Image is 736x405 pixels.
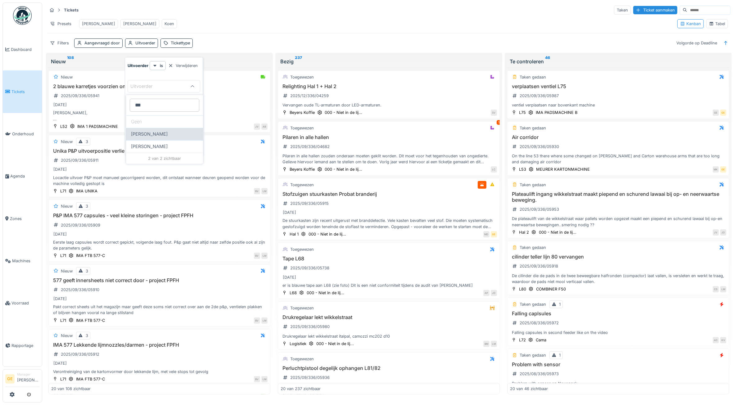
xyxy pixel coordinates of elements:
div: MEURER KARTONMACHINE [536,166,590,172]
div: 2025/09/336/05941 [61,93,99,99]
li: [PERSON_NAME] [17,372,39,385]
div: LM [261,188,268,194]
div: Falling capsules in second feeder like on the video [510,330,726,335]
div: Pilaren in alle hallen zouden onderaan moeten geklit worden. Dit moet voor het tegenhouden van on... [281,153,497,165]
div: Verontreiniging van de kartonvormer door lekkende lijm, met vele stops tot gevolg [51,369,268,375]
h3: Tape L68 [281,256,497,262]
sup: 46 [545,58,550,65]
div: JV [713,229,719,236]
span: [PERSON_NAME] [131,131,168,137]
div: Nieuw [61,74,73,80]
div: Beyers Koffie [290,110,315,115]
div: Taken gedaan [520,125,546,131]
div: Taken gedaan [520,74,546,80]
div: Ticket aanmaken [633,6,677,14]
h3: Relighting Hal 1 + Hal 2 [281,83,497,89]
div: Presets [47,19,74,28]
span: Voorraad [11,300,39,306]
div: 2025/09/336/05980 [290,324,330,330]
div: 2025/09/336/05911 [61,157,98,163]
div: Taken gedaan [520,182,546,188]
div: Nieuw [61,139,73,145]
span: Dashboard [11,47,39,52]
div: IMA 1 PADSMACHINE [77,124,118,129]
strong: Tickets [61,7,81,13]
div: 000 - Niet in de lij... [325,110,362,115]
div: Voorwaarde toevoegen [144,92,200,101]
div: Cama [536,337,546,343]
div: BV [254,376,260,382]
div: 2025/09/336/05912 [61,351,99,357]
h3: Perluchtpistool degelijk ophangen L81/82 [281,365,497,371]
div: 20 van 237 zichtbaar [281,386,321,392]
div: Toegewezen [290,125,314,131]
div: L71 [60,317,66,323]
div: 1 [559,301,561,307]
div: CS [713,286,719,292]
div: AP [483,290,490,296]
h3: 2 blauwe karretjes voorzien om euronorm bakken op te zetten [51,83,268,89]
div: Te controleren [510,58,727,65]
div: Tickettype [171,40,190,46]
sup: 237 [295,58,302,65]
div: BM [483,341,490,347]
div: L53 [519,166,526,172]
div: IMA FTB 577-C [76,253,105,259]
span: Tickets [11,89,39,95]
div: Uitvoerder [130,83,161,90]
div: L68 [290,290,297,296]
strong: is [160,63,163,69]
div: GE [720,110,726,116]
div: De plateaulift van de wikkelstraat waar pallets worden opgezet maakt een piepend en schurend lawa... [510,216,726,227]
div: MD [483,231,490,237]
div: 2025/09/336/05987 [520,93,559,99]
div: IMA PADSMACHINE B [536,110,577,115]
div: 2025/08/336/05972 [520,320,559,326]
div: LC [491,166,497,173]
div: GE [720,166,726,173]
div: Taken gedaan [520,245,546,250]
div: De cilinder die de pads in de twee beweegbare halfronden (compactor) laat vallen, is versleten en... [510,273,726,285]
div: Toegewezen [290,182,314,188]
div: Taken gedaan [520,352,546,358]
div: ventiel verplaatsen naar bovenkant machine [510,102,726,108]
div: LM [491,341,497,347]
div: 000 - Niet in de lij... [316,341,354,347]
div: SV [491,110,497,116]
div: L71 [60,253,66,259]
div: L71 [60,376,66,382]
div: LM [720,286,726,292]
div: Filters [47,38,72,47]
div: 2025/08/336/05973 [520,371,559,377]
h3: Plateaulift ingang wikkelstraat maakt piepend en schurend lawaai bij op- en neerwaartse beweging. [510,191,726,203]
div: 2025/09/336/05909 [61,222,100,228]
div: [PERSON_NAME] [82,21,115,27]
h3: Stofzuigen stuurkasten Probat branderij [281,191,497,197]
div: JV [254,124,260,130]
h3: Unika P&P uitvoerpositie verliest referentie - project FPFH [51,148,268,154]
div: GE [491,231,497,237]
div: Verwijderen [166,61,200,70]
div: Uitvoerder [135,40,155,46]
div: Kanban [680,21,701,27]
div: Nieuw [61,333,73,339]
h3: Drukregelaar lekt wikkelstraat [281,314,497,320]
div: Toegewezen [290,246,314,252]
div: LM [261,317,268,324]
div: BV [254,188,260,194]
div: 3 [86,333,88,339]
div: De stuurkasten zijn recent uitgerust met branddetectie. Vele kasten bevatten veel stof. Die moete... [281,218,497,229]
div: 1 [497,120,501,125]
strong: Uitvoerder [128,63,148,69]
div: Taken [614,6,631,15]
div: [DATE] [53,102,67,108]
span: Zones [10,216,39,222]
div: Toegewezen [290,74,314,80]
div: COMBINER F50 [536,286,566,292]
div: Volgorde op Deadline [674,38,720,47]
div: 000 - Niet in de lij... [309,231,346,237]
div: 000 - Niet in de lij... [539,229,576,235]
div: Nieuw [51,58,268,65]
div: [DATE] [53,360,67,366]
h3: verplaatsen ventiel L75 [510,83,726,89]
